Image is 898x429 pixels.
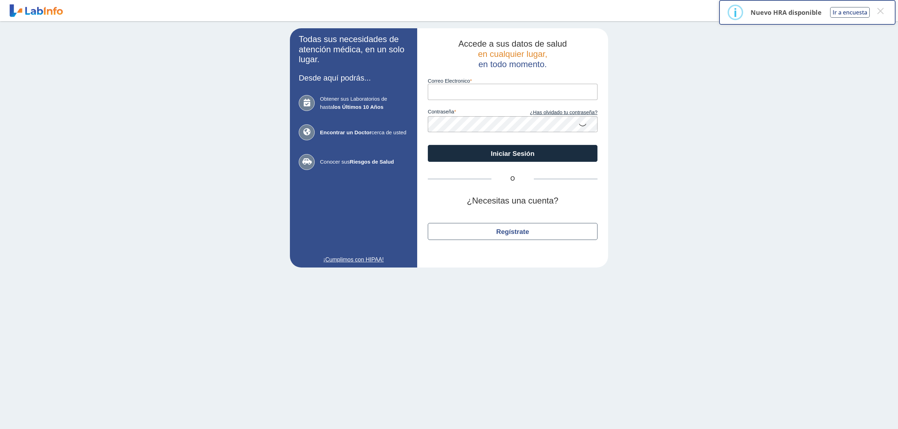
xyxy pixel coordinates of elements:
button: Ir a encuesta [830,7,870,18]
span: O [491,175,534,183]
h2: Todas sus necesidades de atención médica, en un solo lugar. [299,34,408,65]
span: en cualquier lugar, [478,49,547,59]
button: Iniciar Sesión [428,145,597,162]
p: Nuevo HRA disponible [751,8,822,17]
label: contraseña [428,109,513,117]
span: Obtener sus Laboratorios de hasta [320,95,408,111]
b: Riesgos de Salud [350,159,394,165]
span: cerca de usted [320,129,408,137]
label: Correo Electronico [428,78,597,84]
a: ¡Cumplimos con HIPAA! [299,255,408,264]
div: i [734,6,737,19]
a: ¿Has olvidado tu contraseña? [513,109,597,117]
button: Close this dialog [874,5,887,17]
span: en todo momento. [478,59,547,69]
button: Regístrate [428,223,597,240]
b: Encontrar un Doctor [320,129,372,135]
span: Conocer sus [320,158,408,166]
h3: Desde aquí podrás... [299,74,408,82]
b: los Últimos 10 Años [333,104,384,110]
h2: ¿Necesitas una cuenta? [428,196,597,206]
span: Accede a sus datos de salud [459,39,567,48]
